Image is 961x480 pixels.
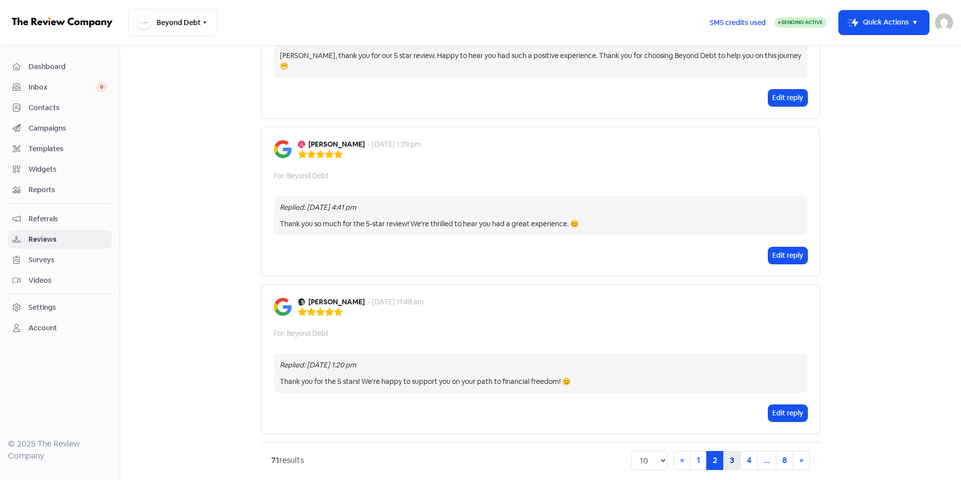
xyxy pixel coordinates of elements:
a: Account [8,319,112,337]
img: Image [274,140,292,158]
a: 1 [690,451,707,470]
a: Reviews [8,230,112,249]
button: Beyond Debt [128,9,217,36]
div: - [DATE] 1:39 pm [368,139,421,150]
span: Dashboard [29,62,107,72]
button: Edit reply [768,90,807,106]
span: 0 [96,82,107,92]
a: 3 [723,451,741,470]
span: Videos [29,275,107,286]
span: Inbox [29,82,96,93]
a: 2 [706,451,724,470]
span: SMS credits used [710,18,766,28]
a: Sending Active [774,17,827,29]
img: User [935,14,953,32]
img: Avatar [298,141,305,148]
img: Avatar [298,298,305,306]
a: Widgets [8,160,112,179]
a: Templates [8,140,112,158]
a: Surveys [8,251,112,269]
span: Contacts [29,103,107,113]
div: Thank you for the 5 stars! We're happy to support you on your path to financial freedom! 😊 [280,376,801,387]
span: Reviews [29,234,107,245]
span: » [799,455,803,465]
i: Replied: [DATE] 1:20 pm [280,360,356,369]
img: Image [274,298,292,316]
span: Sending Active [781,19,823,26]
a: Inbox 0 [8,78,112,97]
a: Campaigns [8,119,112,138]
div: - [DATE] 11:48 am [368,297,424,307]
span: Referrals [29,214,107,224]
button: Quick Actions [839,11,929,35]
b: [PERSON_NAME] [308,139,365,150]
a: SMS credits used [701,17,774,27]
span: Campaigns [29,123,107,134]
a: Settings [8,298,112,317]
div: Settings [29,302,56,313]
strong: 71 [271,455,279,465]
a: 4 [740,451,758,470]
a: Next [793,451,810,470]
a: Referrals [8,210,112,228]
span: Widgets [29,164,107,175]
div: © 2025 The Review Company [8,438,112,462]
span: Reports [29,185,107,195]
div: results [271,454,304,466]
a: ... [757,451,776,470]
button: Edit reply [768,405,807,421]
a: Reports [8,181,112,199]
a: Videos [8,271,112,290]
a: Previous [674,451,691,470]
a: Dashboard [8,58,112,76]
a: 8 [776,451,793,470]
b: [PERSON_NAME] [308,297,365,307]
span: Templates [29,144,107,154]
div: [PERSON_NAME], thank you for our 5 star review. Happy to hear you had such a positive experience.... [280,51,801,72]
button: Edit reply [768,247,807,264]
a: Contacts [8,99,112,117]
span: « [680,455,684,465]
div: Thank you so much for the 5-star review! We're thrilled to hear you had a great experience. 😊 [280,219,801,229]
div: For: Beyond Debt [274,171,329,181]
i: Replied: [DATE] 4:41 pm [280,203,356,212]
div: Account [29,323,57,333]
div: For: Beyond Debt [274,328,329,339]
span: Surveys [29,255,107,265]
